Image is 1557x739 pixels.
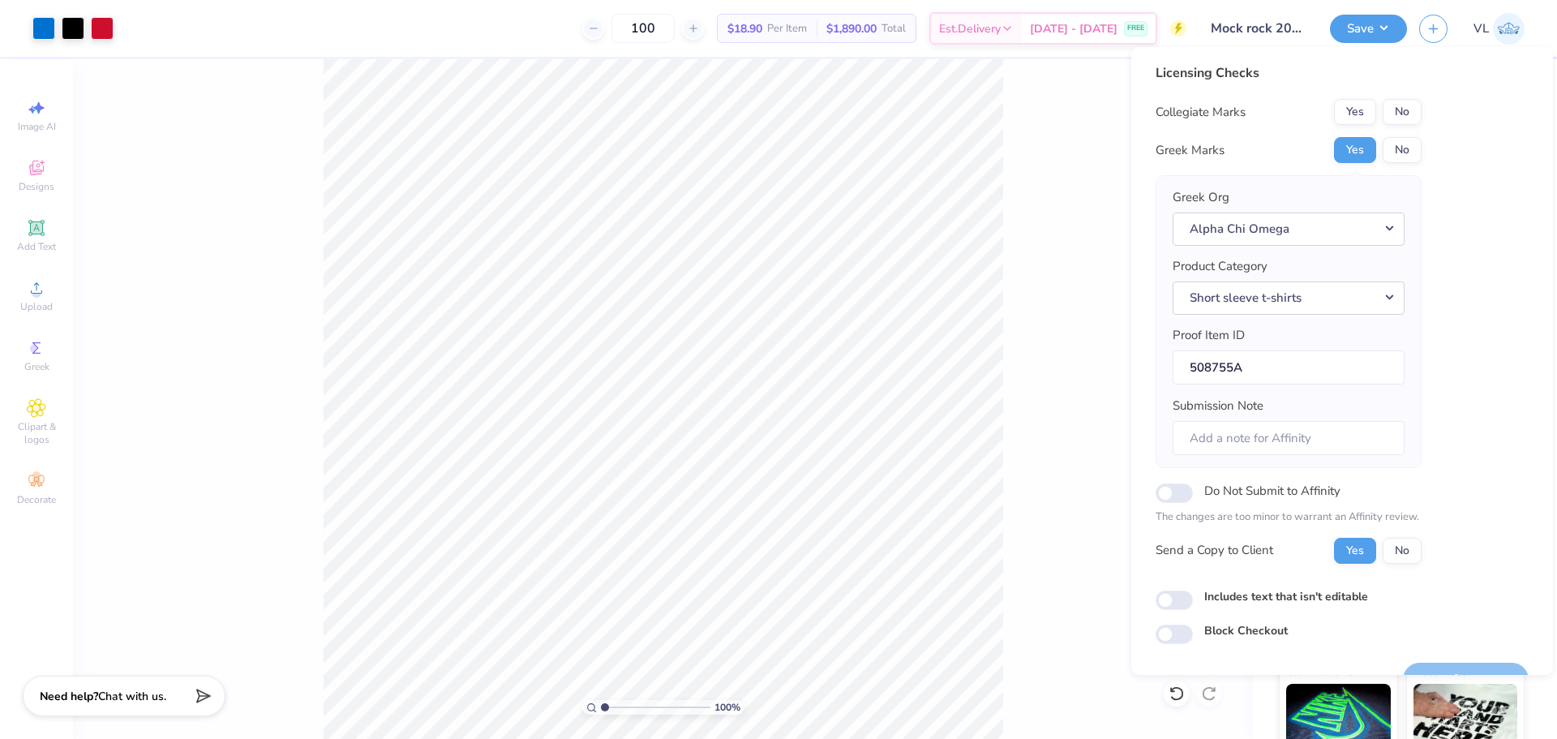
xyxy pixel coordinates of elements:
span: FREE [1127,23,1144,34]
label: Greek Org [1173,188,1229,207]
button: Yes [1334,538,1376,564]
span: $1,890.00 [826,20,877,37]
label: Do Not Submit to Affinity [1204,480,1340,501]
input: Add a note for Affinity [1173,421,1405,456]
button: Short sleeve t-shirts [1173,281,1405,315]
button: Yes [1334,99,1376,125]
div: Collegiate Marks [1156,103,1246,122]
label: Submission Note [1173,397,1263,415]
input: Untitled Design [1199,12,1318,45]
span: Greek [24,360,49,373]
label: Block Checkout [1204,622,1288,639]
span: 100 % [714,700,740,715]
span: VL [1473,19,1489,38]
p: The changes are too minor to warrant an Affinity review. [1156,509,1422,526]
img: Vincent Lloyd Laurel [1493,13,1525,45]
span: Image AI [18,120,56,133]
div: Greek Marks [1156,141,1225,160]
span: Upload [20,300,53,313]
span: Designs [19,180,54,193]
span: Est. Delivery [939,20,1001,37]
label: Product Category [1173,257,1267,276]
button: Alpha Chi Omega [1173,213,1405,246]
input: – – [611,14,675,43]
label: Proof Item ID [1173,326,1245,345]
a: VL [1473,13,1525,45]
span: [DATE] - [DATE] [1030,20,1117,37]
div: Send a Copy to Client [1156,541,1273,560]
div: Licensing Checks [1156,63,1422,83]
span: Clipart & logos [8,420,65,446]
button: Yes [1334,137,1376,163]
button: No [1383,99,1422,125]
span: Add Text [17,240,56,253]
strong: Need help? [40,689,98,704]
span: Decorate [17,493,56,506]
label: Includes text that isn't editable [1204,588,1368,605]
span: $18.90 [727,20,762,37]
span: Chat with us. [98,689,166,704]
button: Save [1330,15,1407,43]
button: No [1383,538,1422,564]
button: No [1383,137,1422,163]
span: Total [881,20,906,37]
span: Per Item [767,20,807,37]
